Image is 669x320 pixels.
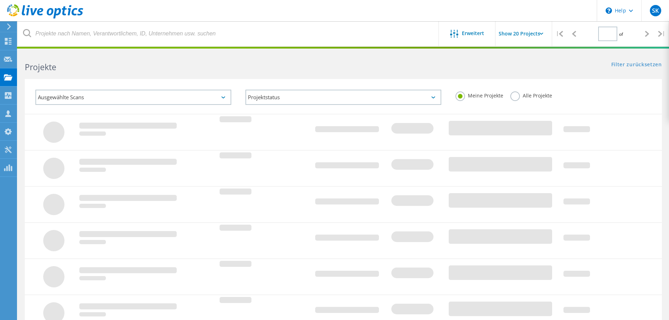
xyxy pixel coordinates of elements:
[510,91,552,98] label: Alle Projekte
[611,62,662,68] a: Filter zurücksetzen
[606,7,612,14] svg: \n
[455,91,503,98] label: Meine Projekte
[552,21,567,46] div: |
[18,21,439,46] input: Projekte nach Namen, Verantwortlichem, ID, Unternehmen usw. suchen
[245,90,441,105] div: Projektstatus
[619,31,623,37] span: of
[7,15,83,20] a: Live Optics Dashboard
[654,21,669,46] div: |
[462,31,484,36] span: Erweitert
[35,90,231,105] div: Ausgewählte Scans
[25,61,56,73] b: Projekte
[652,8,659,13] span: SK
